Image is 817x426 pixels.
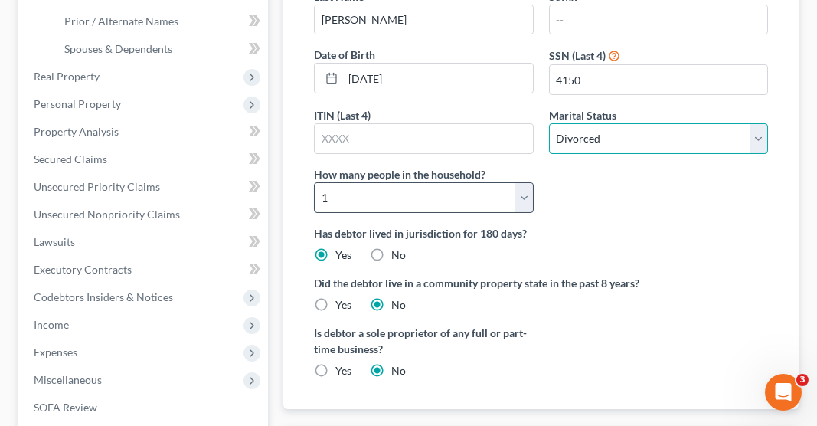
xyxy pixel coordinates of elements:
label: How many people in the household? [314,166,485,182]
input: MM/DD/YYYY [343,64,532,93]
label: No [391,297,406,313]
span: Executory Contracts [34,263,132,276]
a: Spouses & Dependents [52,35,268,63]
span: Codebtors Insiders & Notices [34,290,173,303]
label: Yes [335,363,351,378]
span: Expenses [34,346,77,359]
input: -- [315,5,532,34]
a: Property Analysis [21,118,268,146]
iframe: Intercom live chat [765,374,802,411]
a: SOFA Review [21,394,268,421]
a: Unsecured Nonpriority Claims [21,201,268,228]
label: SSN (Last 4) [549,48,606,64]
a: Secured Claims [21,146,268,173]
input: -- [550,5,767,34]
label: Date of Birth [314,47,375,63]
label: Is debtor a sole proprietor of any full or part-time business? [314,325,533,357]
input: XXXX [315,124,532,153]
span: SOFA Review [34,401,97,414]
span: Unsecured Nonpriority Claims [34,208,180,221]
label: Yes [335,297,351,313]
a: Prior / Alternate Names [52,8,268,35]
a: Unsecured Priority Claims [21,173,268,201]
span: Personal Property [34,97,121,110]
a: Lawsuits [21,228,268,256]
label: Has debtor lived in jurisdiction for 180 days? [314,225,768,241]
label: No [391,247,406,263]
span: Miscellaneous [34,373,102,386]
span: Spouses & Dependents [64,42,172,55]
label: No [391,363,406,378]
span: Real Property [34,70,100,83]
a: Executory Contracts [21,256,268,283]
input: XXXX [550,65,767,94]
span: 3 [796,374,809,386]
span: Income [34,318,69,331]
span: Property Analysis [34,125,119,138]
span: Unsecured Priority Claims [34,180,160,193]
span: Lawsuits [34,235,75,248]
span: Prior / Alternate Names [64,15,178,28]
label: Marital Status [549,107,616,123]
label: ITIN (Last 4) [314,107,371,123]
label: Yes [335,247,351,263]
span: Secured Claims [34,152,107,165]
label: Did the debtor live in a community property state in the past 8 years? [314,275,768,291]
